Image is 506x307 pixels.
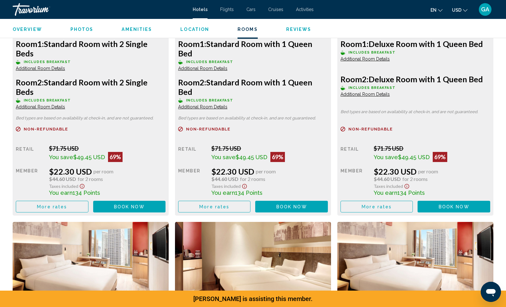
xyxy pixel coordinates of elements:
div: $22.30 USD [49,167,166,176]
span: Book now [276,204,307,209]
span: Room [178,39,200,49]
span: [PERSON_NAME] is assisting this member. [193,295,313,303]
button: User Menu [477,3,493,16]
p: Bed types are based on availability at check-in, and are not guaranteed. [178,116,328,120]
span: $44.60 USD [374,176,401,182]
span: You save [211,154,236,160]
span: Additional Room Details [178,104,227,109]
div: $22.30 USD [211,167,328,176]
span: Non-refundable [24,127,68,131]
a: Activities [296,7,314,12]
button: Book now [255,201,328,212]
span: for 2 rooms [78,176,103,182]
button: Change currency [452,5,467,14]
span: $49.45 USD [398,154,430,160]
button: Show Taxes and Fees disclaimer [403,182,411,189]
img: 45e69fc8-3398-4f59-9151-cebe9d13ee71.jpeg [13,222,169,301]
span: Rooms [238,27,258,32]
span: 134 Points [235,189,262,196]
span: 2: [340,74,369,84]
iframe: Button to launch messaging window [481,282,501,302]
h3: Deluxe Room with 1 Queen Bed [340,39,490,49]
span: Additional Room Details [178,66,227,71]
span: Additional Room Details [340,92,390,97]
div: Member [178,167,207,196]
div: Retail [340,145,369,162]
span: GA [481,6,489,13]
span: Taxes included [211,183,241,189]
div: $71.75 USD [211,145,328,152]
span: Includes Breakfast [24,98,71,102]
h3: Standard Room with 1 Queen Bed [178,78,328,96]
div: $71.75 USD [49,145,166,152]
a: Cruises [268,7,283,12]
button: More rates [178,201,251,212]
span: per room [418,169,438,174]
a: Travorium [13,3,186,16]
span: You earn [49,189,73,196]
button: More rates [340,201,413,212]
button: Book now [418,201,490,212]
span: Taxes included [49,183,78,189]
button: Photos [70,26,93,32]
div: $22.30 USD [374,167,490,176]
button: Book now [93,201,166,212]
span: Room [340,74,362,84]
span: Room [16,39,37,49]
h3: Deluxe Room with 1 Queen Bed [340,74,490,84]
span: Includes Breakfast [24,60,71,64]
h3: Standard Room with 2 Single Beds [16,78,166,96]
div: $71.75 USD [374,145,490,152]
span: $44.60 USD [49,176,76,182]
p: Bed types are based on availability at check-in, and are not guaranteed. [16,116,166,120]
span: for 2 rooms [402,176,428,182]
img: 59a2d439-bf52-43fe-bdfb-6fb5ac1cbca4.jpeg [175,222,331,301]
button: More rates [16,201,88,212]
span: $49.45 USD [236,154,267,160]
button: Reviews [286,26,311,32]
span: Overview [13,27,42,32]
button: Show Taxes and Fees disclaimer [78,182,86,189]
span: You earn [211,189,235,196]
span: 1: [340,39,369,49]
span: per room [256,169,276,174]
span: for 2 rooms [240,176,265,182]
button: Show Taxes and Fees disclaimer [241,182,248,189]
span: Flights [220,7,234,12]
div: Member [340,167,369,196]
span: Includes Breakfast [348,86,395,90]
span: Includes Breakfast [348,50,395,55]
span: 134 Points [397,189,425,196]
div: Member [16,167,44,196]
button: Amenities [122,26,152,32]
h3: Standard Room with 2 Single Beds [16,39,166,58]
span: Room [16,78,37,87]
span: Room [340,39,362,49]
span: per room [93,169,113,174]
span: Additional Room Details [16,104,65,109]
span: Additional Room Details [340,56,390,61]
button: Location [180,26,209,32]
span: Book now [439,204,469,209]
span: Non-refundable [348,127,393,131]
div: 69% [270,152,285,162]
span: USD [452,8,461,13]
span: en [431,8,437,13]
a: Hotels [193,7,208,12]
div: 69% [108,152,123,162]
span: More rates [37,204,67,209]
span: Additional Room Details [16,66,65,71]
span: More rates [199,204,229,209]
span: Cars [246,7,256,12]
span: Includes Breakfast [186,60,233,64]
span: 1: [16,39,44,49]
p: Bed types are based on availability at check-in, and are not guaranteed. [340,110,490,114]
div: Retail [16,145,44,162]
span: Taxes included [374,183,403,189]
